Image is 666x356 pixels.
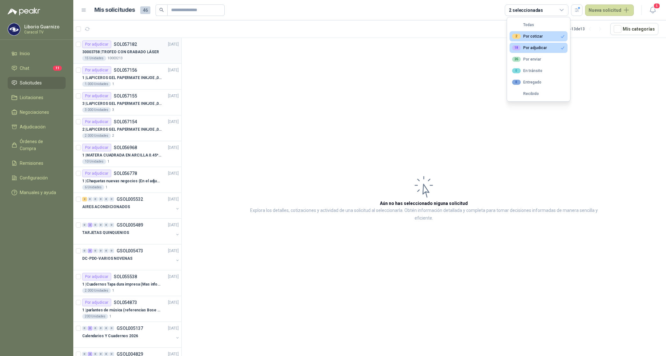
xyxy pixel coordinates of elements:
div: 0 [104,326,109,331]
p: Calendarios Y Cuadernos 2026 [82,333,138,339]
p: GSOL005137 [117,326,143,331]
span: 46 [140,6,150,14]
p: 2 | LAPICEROS GEL PAPERMATE INKJOE ,07 1 LOGO 1 TINTA [82,127,162,133]
div: 2 [82,197,87,201]
p: [DATE] [168,171,179,177]
div: En tránsito [512,68,542,73]
div: 0 [109,249,114,253]
div: 200 Unidades [82,314,108,319]
span: Licitaciones [20,94,43,101]
p: SOL055538 [114,274,137,279]
div: Por adjudicar [82,66,111,74]
p: DC-PDO-VARIOS NOVENAS [82,256,132,262]
p: GSOL005532 [117,197,143,201]
p: [DATE] [168,119,179,125]
div: Por adjudicar [82,118,111,126]
a: Manuales y ayuda [8,186,66,199]
a: Licitaciones [8,91,66,104]
a: Solicitudes [8,77,66,89]
button: 0Entregado [510,77,568,87]
div: 2.000 Unidades [82,288,111,293]
div: Por cotizar [512,34,543,39]
div: 0 [88,197,92,201]
div: 1.000 Unidades [82,82,111,87]
p: 30003758 | TROFEO CON GRABADO LÁSER [82,49,159,55]
div: 0 [98,197,103,201]
p: [DATE] [168,222,179,228]
a: 0 3 0 0 0 0 GSOL005137[DATE] Calendarios Y Cuadernos 2026 [82,324,180,345]
div: 3 [88,326,92,331]
div: 0 [512,68,521,73]
a: Chat11 [8,62,66,74]
span: Adjudicación [20,123,46,130]
span: Chat [20,65,29,72]
div: 0 [98,249,103,253]
p: SOL056968 [114,145,137,150]
button: Nueva solicitud [585,4,634,16]
p: 1 | Chaquetas nuevas negocios (En el adjunto mas informacion) [82,178,162,184]
div: 0 [93,249,98,253]
a: Por adjudicarSOL054873[DATE] 1 |parlantes de música (referencias Bose o Alexa) CON MARCACION 1 LO... [73,296,181,322]
span: Configuración [20,174,48,181]
span: Manuales y ayuda [20,189,56,196]
div: Por adjudicar [82,92,111,100]
div: Por adjudicar [512,45,547,50]
div: 18 [512,45,521,50]
div: 26 [512,57,521,62]
a: Por adjudicarSOL056778[DATE] 1 |Chaquetas nuevas negocios (En el adjunto mas informacion)6 Unidades1 [73,167,181,193]
div: Por adjudicar [82,40,111,48]
div: Por adjudicar [82,144,111,151]
p: SOL057154 [114,120,137,124]
a: Por adjudicarSOL057182[DATE] 30003758 |TROFEO CON GRABADO LÁSER15 Unidades10003213 [73,38,181,64]
span: Remisiones [20,160,43,167]
div: 2 [512,34,521,39]
div: 0 [512,80,521,85]
div: Por adjudicar [82,299,111,306]
button: 5 [647,4,658,16]
button: 18Por adjudicar [510,43,568,53]
p: [DATE] [168,93,179,99]
p: 1 [107,159,109,164]
p: AIRES ACONDICIONADOS [82,204,130,210]
div: Por adjudicar [82,170,111,177]
div: Todas [512,23,534,27]
p: [DATE] [168,248,179,254]
a: Por adjudicarSOL055538[DATE] 1 |Cuadernos Tapa dura impresa (Mas informacion en el adjunto)2.000 ... [73,270,181,296]
p: [DATE] [168,145,179,151]
span: Negociaciones [20,109,49,116]
p: [DATE] [168,325,179,331]
p: 3 [112,107,114,113]
div: 0 [104,197,109,201]
a: Por adjudicarSOL057156[DATE] 1 |LAPICEROS GEL PAPERMATE INKJOE ,07 1 LOGO 1 TINTA1.000 Unidades1 [73,64,181,90]
a: Por adjudicarSOL056968[DATE] 1 |MATERA CUADRADA EN ARCILLA 0.45*0.45*0.4010 Unidades1 [73,141,181,167]
span: 11 [53,66,62,71]
p: SOL057155 [114,94,137,98]
div: 0 [93,197,98,201]
h3: Aún no has seleccionado niguna solicitud [380,200,468,207]
button: 0En tránsito [510,66,568,76]
p: 1 [105,185,107,190]
span: Inicio [20,50,30,57]
p: [DATE] [168,274,179,280]
div: 0 [82,223,87,227]
button: Todas [510,20,568,30]
p: GSOL005489 [117,223,143,227]
p: 10003213 [107,56,123,61]
a: Por adjudicarSOL057155[DATE] 3 |LAPICEROS GEL PAPERMATE INKJOE ,07 1 LOGO 1 TINTA3.000 Unidades3 [73,90,181,115]
div: 0 [109,326,114,331]
p: 1 [109,314,111,319]
a: Órdenes de Compra [8,135,66,155]
a: Negociaciones [8,106,66,118]
button: Recibido [510,89,568,99]
p: 1 | parlantes de música (referencias Bose o Alexa) CON MARCACION 1 LOGO (Mas datos en el adjunto) [82,307,162,313]
span: 5 [653,3,660,9]
img: Logo peakr [8,8,40,15]
a: Remisiones [8,157,66,169]
p: 1 | MATERA CUADRADA EN ARCILLA 0.45*0.45*0.40 [82,152,162,158]
div: 2 seleccionadas [509,7,543,14]
p: [DATE] [168,300,179,306]
div: 0 [93,223,98,227]
p: TARJETAS QUINQUENIOS [82,230,129,236]
div: 0 [98,223,103,227]
p: 3 | LAPICEROS GEL PAPERMATE INKJOE ,07 1 LOGO 1 TINTA [82,101,162,107]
